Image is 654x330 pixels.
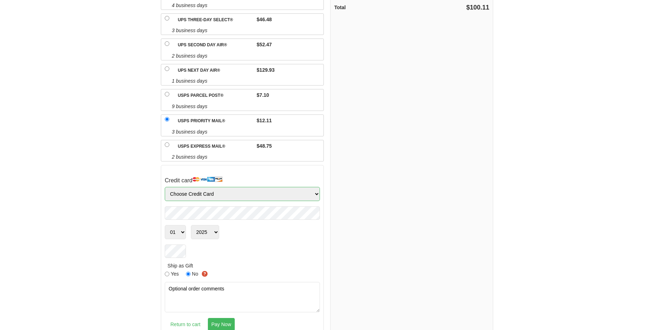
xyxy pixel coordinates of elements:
[186,272,191,276] input: No
[172,153,323,161] span: 2 business days
[257,91,269,99] span: $7.10
[172,128,323,136] span: 3 business days
[165,263,193,271] label: Ship as Gift
[172,26,323,35] span: 3 business days
[172,77,323,85] span: 1 business days
[174,14,255,26] label: UPS Three-Day Select®
[192,177,222,182] img: sd-cards.gif
[165,271,182,276] label: Yes
[257,142,272,150] span: $48.75
[186,271,202,276] label: No
[174,115,255,128] label: USPS Priority Mail®
[257,15,272,24] span: $46.48
[174,140,255,153] label: USPS Express Mail®
[172,1,323,10] span: 4 business days
[257,116,272,125] span: $12.11
[174,39,255,52] label: UPS Second Day Air®
[202,271,208,277] img: Learn more
[165,282,320,312] textarea: Optional order comments
[165,272,169,276] input: Yes
[257,66,275,74] span: $129.93
[172,52,323,60] span: 2 business days
[174,64,255,77] label: UPS Next Day Air®
[334,3,345,12] div: Total
[172,102,323,111] span: 9 business days
[466,3,489,12] div: $100.11
[174,89,255,102] label: USPS Parcel Post®
[165,174,320,187] h4: Credit card
[257,40,272,49] span: $52.47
